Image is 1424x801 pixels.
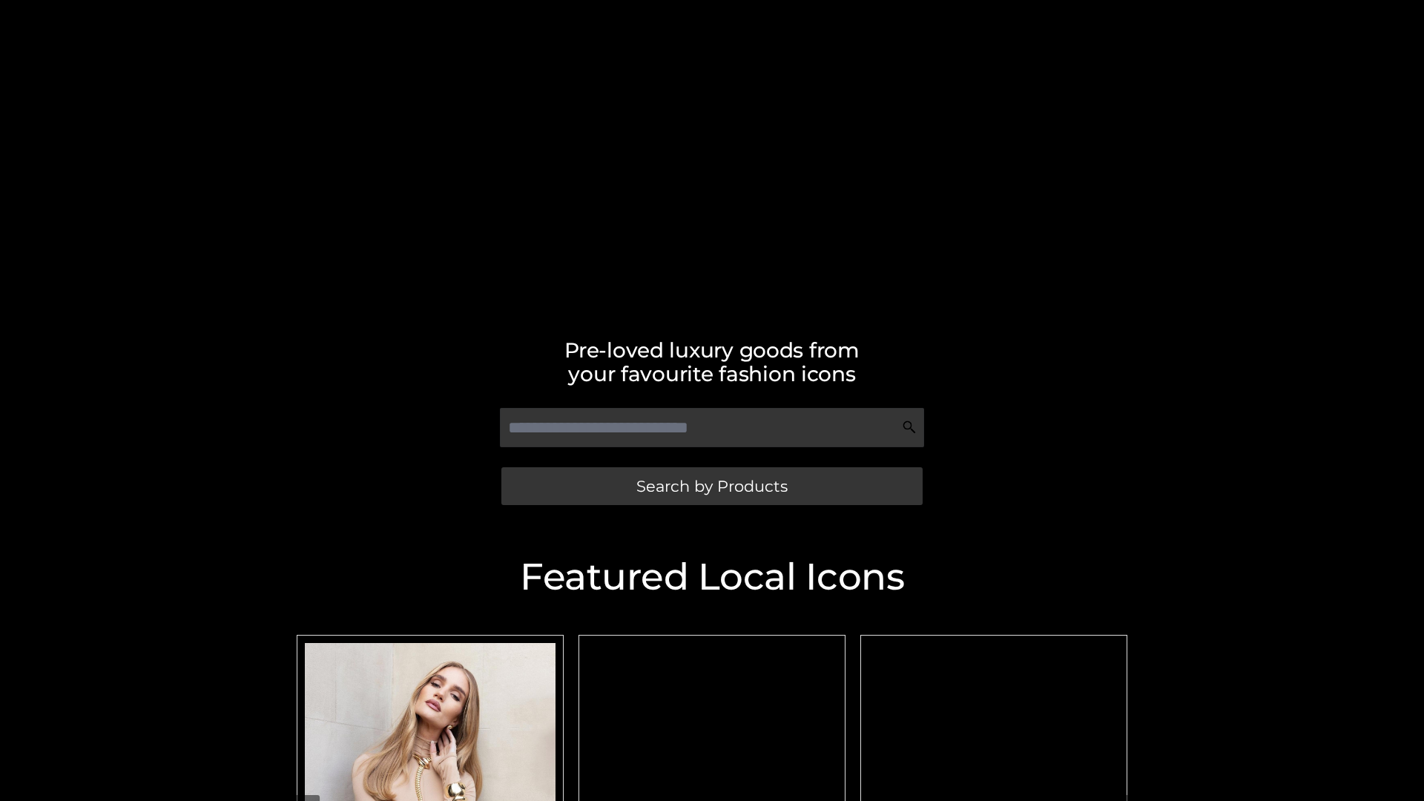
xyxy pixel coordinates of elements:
img: Search Icon [902,420,917,435]
a: Search by Products [501,467,923,505]
h2: Featured Local Icons​ [289,558,1135,596]
span: Search by Products [636,478,788,494]
h2: Pre-loved luxury goods from your favourite fashion icons [289,338,1135,386]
